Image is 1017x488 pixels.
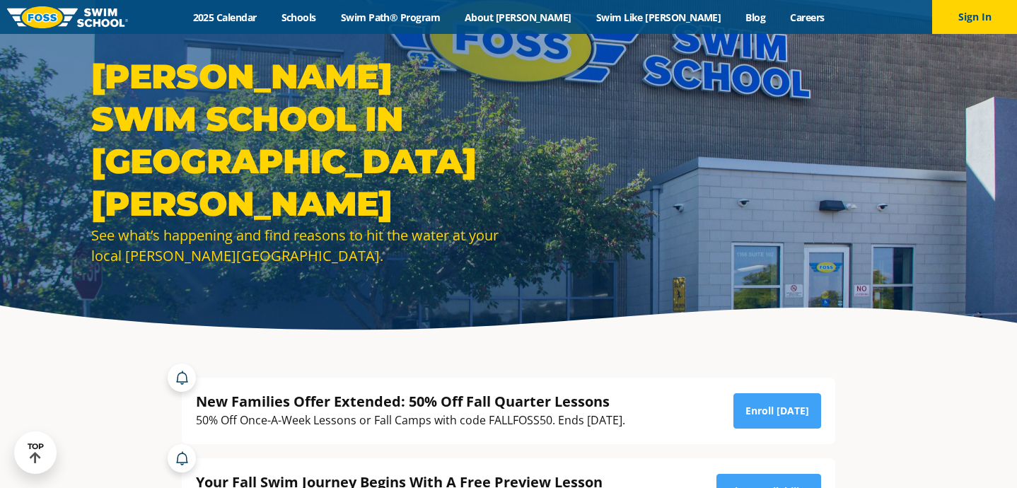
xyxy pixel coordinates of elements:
div: 50% Off Once-A-Week Lessons or Fall Camps with code FALLFOSS50. Ends [DATE]. [196,411,625,430]
a: Swim Path® Program [328,11,452,24]
a: 2025 Calendar [180,11,269,24]
a: Careers [778,11,837,24]
div: TOP [28,442,44,464]
img: FOSS Swim School Logo [7,6,128,28]
a: Blog [733,11,778,24]
a: Swim Like [PERSON_NAME] [583,11,733,24]
a: Schools [269,11,328,24]
h1: [PERSON_NAME] Swim School in [GEOGRAPHIC_DATA][PERSON_NAME] [91,55,501,225]
div: New Families Offer Extended: 50% Off Fall Quarter Lessons [196,392,625,411]
a: About [PERSON_NAME] [453,11,584,24]
div: See what’s happening and find reasons to hit the water at your local [PERSON_NAME][GEOGRAPHIC_DATA]. [91,225,501,266]
a: Enroll [DATE] [733,393,821,429]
